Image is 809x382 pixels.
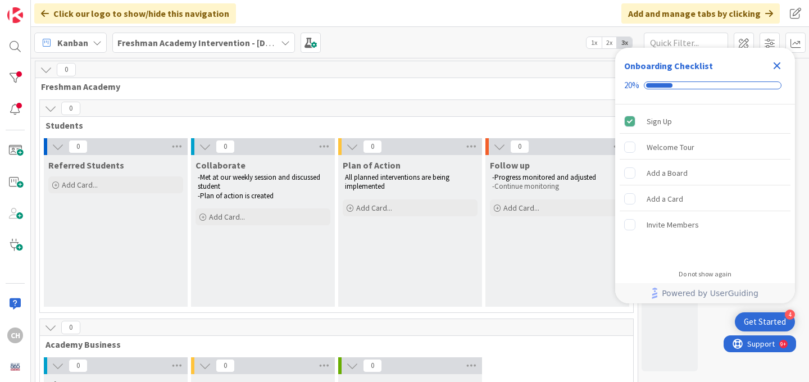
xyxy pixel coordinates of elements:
span: Plan of Action [343,160,401,171]
span: All planned interventions are being implemented [345,172,451,191]
img: avatar [7,359,23,375]
span: 0 [61,102,80,115]
div: Close Checklist [768,57,786,75]
div: Add a Board [647,166,688,180]
span: Add Card... [503,203,539,213]
input: Quick Filter... [644,33,728,53]
span: -Progress monitored and adjusted [492,172,596,182]
span: -Met at our weekly session and discussed student [198,172,322,191]
span: Powered by UserGuiding [662,286,758,300]
div: Do not show again [679,270,731,279]
b: Freshman Academy Intervention - [DATE]-[DATE] [117,37,313,48]
span: Add Card... [62,180,98,190]
img: Visit kanbanzone.com [7,7,23,23]
span: Freshman Academy [41,81,624,92]
div: CH [7,328,23,343]
span: 0 [69,140,88,153]
div: Footer [615,283,795,303]
div: Click our logo to show/hide this navigation [34,3,236,24]
span: 1x [587,37,602,48]
span: -Plan of action is created [198,191,274,201]
span: Follow up [490,160,530,171]
span: Add Card... [356,203,392,213]
span: 0 [61,321,80,334]
div: Get Started [744,316,786,328]
a: Powered by UserGuiding [621,283,789,303]
div: Add a Board is incomplete. [620,161,790,185]
div: Checklist Container [615,48,795,303]
span: 0 [363,359,382,372]
span: 0 [57,63,76,76]
span: 0 [363,140,382,153]
div: 9+ [57,4,62,13]
span: 2x [602,37,617,48]
div: Checklist items [615,104,795,262]
div: Add and manage tabs by clicking [621,3,780,24]
div: Invite Members [647,218,699,231]
span: 0 [216,140,235,153]
span: Collaborate [196,160,246,171]
span: 0 [69,359,88,372]
span: Add Card... [209,212,245,222]
div: 4 [785,310,795,320]
span: 0 [216,359,235,372]
div: Onboarding Checklist [624,59,713,72]
div: 20% [624,80,639,90]
div: Welcome Tour [647,140,694,154]
div: Invite Members is incomplete. [620,212,790,237]
div: Sign Up is complete. [620,109,790,134]
span: Kanban [57,36,88,49]
span: Referred Students [48,160,124,171]
span: Support [24,2,51,15]
span: 0 [510,140,529,153]
span: Academy Business [46,339,619,350]
span: Students [46,120,619,131]
div: Add a Card is incomplete. [620,187,790,211]
div: Sign Up [647,115,672,128]
span: 3x [617,37,632,48]
div: Welcome Tour is incomplete. [620,135,790,160]
p: -Continue monitoring [492,182,622,191]
div: Checklist progress: 20% [624,80,786,90]
div: Add a Card [647,192,683,206]
div: Open Get Started checklist, remaining modules: 4 [735,312,795,331]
